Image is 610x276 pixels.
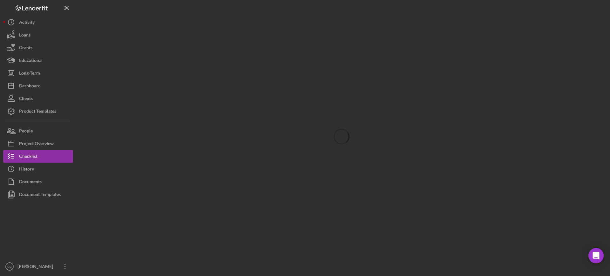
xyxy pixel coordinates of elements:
[3,29,73,41] button: Loans
[588,248,604,263] div: Open Intercom Messenger
[3,41,73,54] button: Grants
[19,175,42,190] div: Documents
[19,125,33,139] div: People
[19,29,30,43] div: Loans
[3,67,73,79] button: Long-Term
[3,260,73,273] button: CC[PERSON_NAME]
[3,137,73,150] button: Project Overview
[3,54,73,67] button: Educational
[3,125,73,137] button: People
[3,16,73,29] button: Activity
[19,92,33,106] div: Clients
[19,54,43,68] div: Educational
[16,260,57,274] div: [PERSON_NAME]
[19,163,34,177] div: History
[3,79,73,92] button: Dashboard
[19,16,35,30] div: Activity
[19,150,37,164] div: Checklist
[3,188,73,201] button: Document Templates
[3,105,73,118] button: Product Templates
[3,92,73,105] button: Clients
[3,163,73,175] button: History
[19,188,61,202] div: Document Templates
[19,79,41,94] div: Dashboard
[19,137,54,151] div: Project Overview
[3,175,73,188] button: Documents
[7,265,12,268] text: CC
[3,150,73,163] button: Checklist
[19,41,32,56] div: Grants
[19,105,56,119] div: Product Templates
[19,67,40,81] div: Long-Term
